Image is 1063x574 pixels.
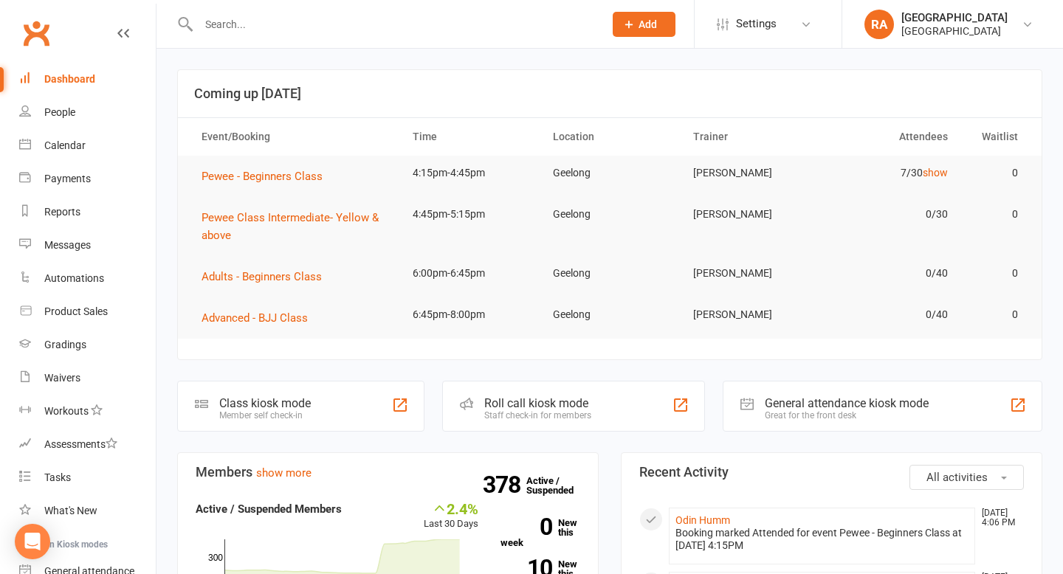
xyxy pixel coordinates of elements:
td: 7/30 [820,156,960,190]
span: Add [639,18,657,30]
div: Last 30 Days [424,500,478,532]
span: Pewee Class Intermediate- Yellow & above [202,211,379,242]
a: 378Active / Suspended [526,465,591,506]
div: Tasks [44,471,71,483]
span: Adults - Beginners Class [202,270,322,283]
div: Automations [44,272,104,284]
a: Product Sales [19,295,156,328]
a: Automations [19,262,156,295]
div: Payments [44,173,91,184]
div: What's New [44,505,97,516]
div: Roll call kiosk mode [484,396,591,410]
input: Search... [194,14,594,35]
th: Attendees [820,118,960,156]
td: 4:15pm-4:45pm [399,156,540,190]
td: 0/40 [820,256,960,291]
td: [PERSON_NAME] [680,197,820,232]
div: General attendance kiosk mode [765,396,929,410]
time: [DATE] 4:06 PM [974,508,1023,528]
div: Waivers [44,372,80,384]
h3: Coming up [DATE] [194,86,1025,101]
div: Reports [44,206,80,218]
td: 6:45pm-8:00pm [399,297,540,332]
div: Booking marked Attended for event Pewee - Beginners Class at [DATE] 4:15PM [675,527,969,552]
th: Waitlist [961,118,1031,156]
td: 0 [961,256,1031,291]
button: Advanced - BJJ Class [202,309,318,327]
div: Dashboard [44,73,95,85]
td: Geelong [540,256,680,291]
td: Geelong [540,197,680,232]
td: 0/40 [820,297,960,332]
strong: 378 [483,474,526,496]
td: [PERSON_NAME] [680,256,820,291]
a: Gradings [19,328,156,362]
a: Clubworx [18,15,55,52]
th: Time [399,118,540,156]
td: 4:45pm-5:15pm [399,197,540,232]
div: Gradings [44,339,86,350]
div: Assessments [44,438,117,450]
a: What's New [19,494,156,528]
td: 0 [961,197,1031,232]
th: Trainer [680,118,820,156]
div: 2.4% [424,500,478,516]
td: Geelong [540,156,680,190]
a: Reports [19,196,156,229]
div: Calendar [44,139,86,151]
div: People [44,106,75,118]
strong: Active / Suspended Members [196,502,342,516]
a: People [19,96,156,129]
h3: Recent Activity [639,465,1024,480]
td: 0 [961,156,1031,190]
a: Waivers [19,362,156,395]
div: Workouts [44,405,89,417]
a: Tasks [19,461,156,494]
div: [GEOGRAPHIC_DATA] [901,11,1008,24]
button: Pewee Class Intermediate- Yellow & above [202,209,386,244]
h3: Members [196,465,580,480]
button: Pewee - Beginners Class [202,167,333,185]
span: Settings [736,7,777,41]
td: 0 [961,297,1031,332]
th: Location [540,118,680,156]
a: Payments [19,162,156,196]
a: Assessments [19,428,156,461]
a: show [923,167,948,179]
td: [PERSON_NAME] [680,297,820,332]
div: Staff check-in for members [484,410,591,421]
td: Geelong [540,297,680,332]
a: 0New this week [500,518,580,547]
strong: 0 [500,516,552,538]
td: 6:00pm-6:45pm [399,256,540,291]
td: 0/30 [820,197,960,232]
div: Messages [44,239,91,251]
a: Workouts [19,395,156,428]
a: Dashboard [19,63,156,96]
div: Class kiosk mode [219,396,311,410]
div: Member self check-in [219,410,311,421]
a: Odin Humm [675,514,730,526]
button: Adults - Beginners Class [202,268,332,286]
a: Messages [19,229,156,262]
span: All activities [926,471,988,484]
span: Advanced - BJJ Class [202,311,308,325]
div: [GEOGRAPHIC_DATA] [901,24,1008,38]
span: Pewee - Beginners Class [202,170,323,183]
div: Product Sales [44,305,108,317]
a: show more [256,466,312,480]
div: Great for the front desk [765,410,929,421]
button: All activities [909,465,1024,490]
td: [PERSON_NAME] [680,156,820,190]
div: RA [864,10,894,39]
a: Calendar [19,129,156,162]
button: Add [613,12,675,37]
th: Event/Booking [188,118,399,156]
div: Open Intercom Messenger [15,524,50,559]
